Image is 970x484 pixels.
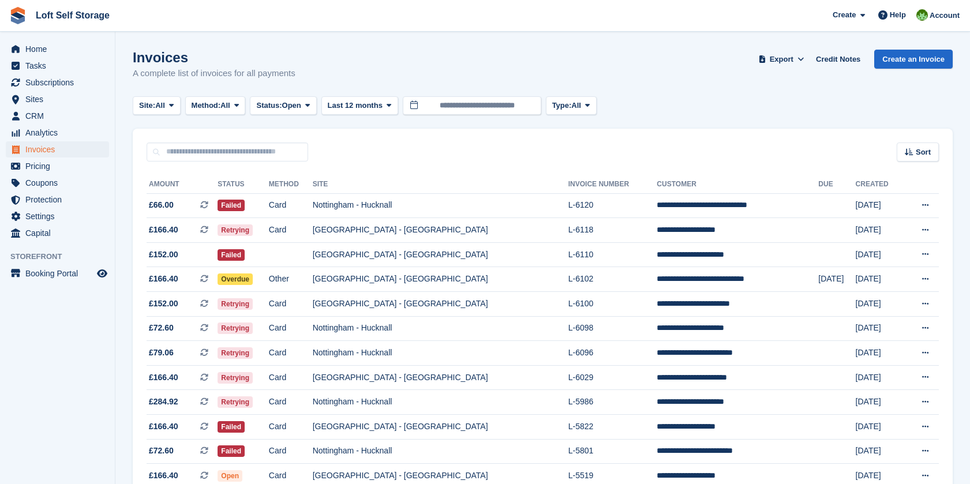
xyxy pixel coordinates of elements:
[269,175,313,194] th: Method
[218,470,242,482] span: Open
[218,249,245,261] span: Failed
[833,9,856,21] span: Create
[6,58,109,74] a: menu
[31,6,114,25] a: Loft Self Storage
[25,74,95,91] span: Subscriptions
[6,125,109,141] a: menu
[856,267,904,292] td: [DATE]
[218,445,245,457] span: Failed
[6,158,109,174] a: menu
[313,193,568,218] td: Nottingham - Hucknall
[6,265,109,282] a: menu
[269,365,313,390] td: Card
[916,9,928,21] img: James Johnson
[6,74,109,91] a: menu
[218,347,253,359] span: Retrying
[147,175,218,194] th: Amount
[269,390,313,415] td: Card
[269,316,313,341] td: Card
[6,141,109,157] a: menu
[313,316,568,341] td: Nottingham - Hucknall
[6,175,109,191] a: menu
[328,100,383,111] span: Last 12 months
[25,265,95,282] span: Booking Portal
[313,292,568,317] td: [GEOGRAPHIC_DATA] - [GEOGRAPHIC_DATA]
[155,100,165,111] span: All
[770,54,793,65] span: Export
[568,242,657,267] td: L-6110
[192,100,221,111] span: Method:
[25,158,95,174] span: Pricing
[856,316,904,341] td: [DATE]
[856,175,904,194] th: Created
[811,50,865,69] a: Credit Notes
[149,421,178,433] span: £166.40
[313,341,568,366] td: Nottingham - Hucknall
[568,175,657,194] th: Invoice Number
[133,96,181,115] button: Site: All
[546,96,597,115] button: Type: All
[256,100,282,111] span: Status:
[139,100,155,111] span: Site:
[25,141,95,157] span: Invoices
[313,267,568,292] td: [GEOGRAPHIC_DATA] - [GEOGRAPHIC_DATA]
[185,96,246,115] button: Method: All
[269,439,313,464] td: Card
[818,267,855,292] td: [DATE]
[571,100,581,111] span: All
[218,322,253,334] span: Retrying
[313,365,568,390] td: [GEOGRAPHIC_DATA] - [GEOGRAPHIC_DATA]
[149,224,178,236] span: £166.40
[568,316,657,341] td: L-6098
[6,91,109,107] a: menu
[568,341,657,366] td: L-6096
[149,298,178,310] span: £152.00
[856,439,904,464] td: [DATE]
[25,125,95,141] span: Analytics
[552,100,572,111] span: Type:
[218,396,253,408] span: Retrying
[856,365,904,390] td: [DATE]
[149,273,178,285] span: £166.40
[568,218,657,243] td: L-6118
[10,251,115,262] span: Storefront
[269,341,313,366] td: Card
[25,108,95,124] span: CRM
[218,273,253,285] span: Overdue
[25,208,95,224] span: Settings
[25,41,95,57] span: Home
[321,96,398,115] button: Last 12 months
[269,292,313,317] td: Card
[6,192,109,208] a: menu
[313,242,568,267] td: [GEOGRAPHIC_DATA] - [GEOGRAPHIC_DATA]
[568,390,657,415] td: L-5986
[218,372,253,384] span: Retrying
[657,175,818,194] th: Customer
[133,67,295,80] p: A complete list of invoices for all payments
[25,175,95,191] span: Coupons
[149,396,178,408] span: £284.92
[568,193,657,218] td: L-6120
[313,415,568,440] td: [GEOGRAPHIC_DATA] - [GEOGRAPHIC_DATA]
[25,58,95,74] span: Tasks
[133,50,295,65] h1: Invoices
[220,100,230,111] span: All
[149,372,178,384] span: £166.40
[218,175,268,194] th: Status
[916,147,931,158] span: Sort
[818,175,855,194] th: Due
[282,100,301,111] span: Open
[149,470,178,482] span: £166.40
[313,175,568,194] th: Site
[568,439,657,464] td: L-5801
[856,242,904,267] td: [DATE]
[149,199,174,211] span: £66.00
[149,249,178,261] span: £152.00
[930,10,960,21] span: Account
[856,341,904,366] td: [DATE]
[6,208,109,224] a: menu
[25,192,95,208] span: Protection
[218,298,253,310] span: Retrying
[6,41,109,57] a: menu
[6,108,109,124] a: menu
